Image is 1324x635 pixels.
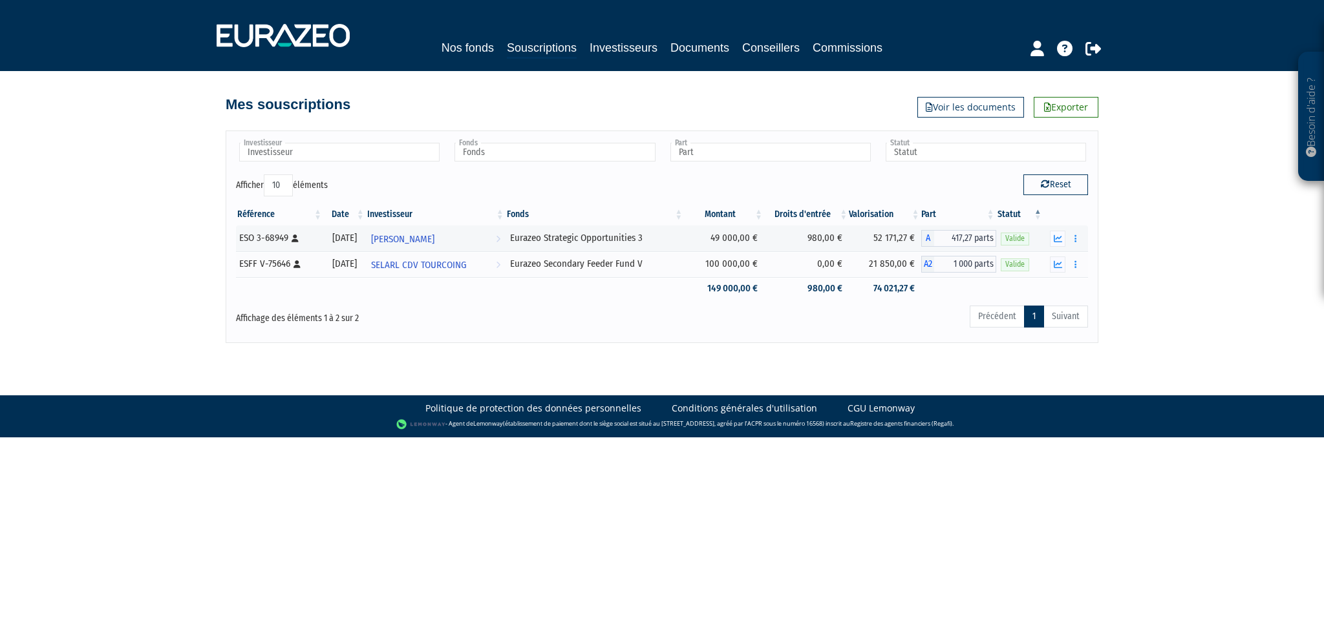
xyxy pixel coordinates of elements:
div: ESO 3-68949 [239,231,319,245]
label: Afficher éléments [236,174,328,196]
a: Conseillers [742,39,800,57]
th: Investisseur: activer pour trier la colonne par ordre croissant [366,203,506,225]
a: CGU Lemonway [848,402,915,415]
a: Politique de protection des données personnelles [425,402,641,415]
a: Registre des agents financiers (Regafi) [850,419,952,428]
a: Conditions générales d'utilisation [672,402,817,415]
button: Reset [1023,174,1088,195]
div: ESFF V-75646 [239,257,319,271]
span: SELARL CDV TOURCOING [371,253,467,277]
td: 49 000,00 € [684,225,764,251]
th: Référence : activer pour trier la colonne par ordre croissant [236,203,323,225]
a: [PERSON_NAME] [366,225,506,251]
span: 1 000 parts [934,256,996,273]
td: 980,00 € [764,225,849,251]
i: [Français] Personne physique [292,234,299,242]
a: Documents [670,39,729,57]
div: Affichage des éléments 1 à 2 sur 2 [236,304,580,325]
span: [PERSON_NAME] [371,227,434,251]
td: 980,00 € [764,277,849,300]
select: Afficheréléments [264,174,293,196]
th: Montant: activer pour trier la colonne par ordre croissant [684,203,764,225]
a: Exporter [1034,97,1098,118]
a: 1 [1024,306,1044,328]
a: Nos fonds [442,39,494,57]
span: A [921,230,934,247]
i: Voir l'investisseur [496,227,500,251]
td: 149 000,00 € [684,277,764,300]
div: [DATE] [328,231,361,245]
a: Investisseurs [590,39,657,57]
i: [Français] Personne physique [294,260,301,268]
th: Droits d'entrée: activer pour trier la colonne par ordre croissant [764,203,849,225]
td: 74 021,27 € [849,277,921,300]
th: Statut : activer pour trier la colonne par ordre d&eacute;croissant [996,203,1043,225]
a: Voir les documents [917,97,1024,118]
div: Eurazeo Strategic Opportunities 3 [510,231,680,245]
th: Fonds: activer pour trier la colonne par ordre croissant [506,203,685,225]
div: - Agent de (établissement de paiement dont le siège social est situé au [STREET_ADDRESS], agréé p... [13,418,1311,431]
th: Date: activer pour trier la colonne par ordre croissant [323,203,366,225]
span: Valide [1001,233,1029,245]
a: Lemonway [473,419,503,428]
td: 0,00 € [764,251,849,277]
td: 52 171,27 € [849,225,921,251]
img: logo-lemonway.png [396,418,446,431]
a: SELARL CDV TOURCOING [366,251,506,277]
i: Voir l'investisseur [496,253,500,277]
a: Commissions [813,39,882,57]
div: A2 - Eurazeo Secondary Feeder Fund V [921,256,996,273]
a: Souscriptions [507,39,577,59]
th: Valorisation: activer pour trier la colonne par ordre croissant [849,203,921,225]
span: 417,27 parts [934,230,996,247]
span: A2 [921,256,934,273]
p: Besoin d'aide ? [1304,59,1319,175]
div: Eurazeo Secondary Feeder Fund V [510,257,680,271]
span: Valide [1001,258,1029,271]
div: A - Eurazeo Strategic Opportunities 3 [921,230,996,247]
h4: Mes souscriptions [226,97,350,112]
th: Part: activer pour trier la colonne par ordre croissant [921,203,996,225]
td: 100 000,00 € [684,251,764,277]
td: 21 850,00 € [849,251,921,277]
div: [DATE] [328,257,361,271]
img: 1732889491-logotype_eurazeo_blanc_rvb.png [217,24,350,47]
